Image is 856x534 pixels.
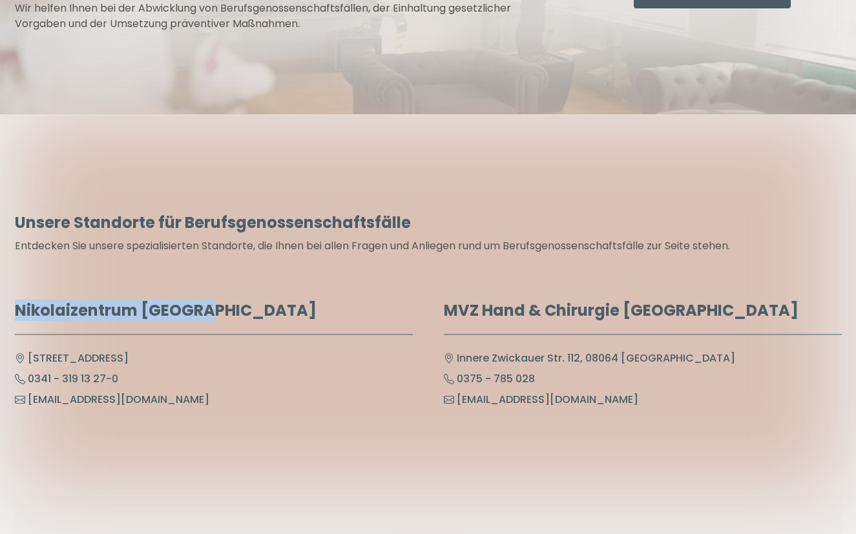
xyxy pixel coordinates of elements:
a: [EMAIL_ADDRESS][DOMAIN_NAME] [444,392,638,407]
h6: Nikolaizentrum [GEOGRAPHIC_DATA] [15,300,413,335]
a: 0375 - 785 028 [444,371,535,386]
a: [STREET_ADDRESS] [15,351,129,365]
a: Innere Zwickauer Str. 112, 08064 [GEOGRAPHIC_DATA] [444,351,735,365]
h6: Unsere Standorte für Berufsgenossenschaftsfälle [15,212,842,233]
a: 0341 - 319 13 27-0 [15,371,118,386]
a: [EMAIL_ADDRESS][DOMAIN_NAME] [15,392,209,407]
p: Entdecken Sie unsere spezialisierten Standorte, die Ihnen bei allen Fragen und Anliegen rund um B... [15,238,842,254]
p: Wir helfen Ihnen bei der Abwicklung von Berufsgenossenschaftsfällen, der Einhaltung gesetzlicher ... [15,1,558,32]
h6: MVZ Hand & Chirurgie [GEOGRAPHIC_DATA] [444,300,842,335]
